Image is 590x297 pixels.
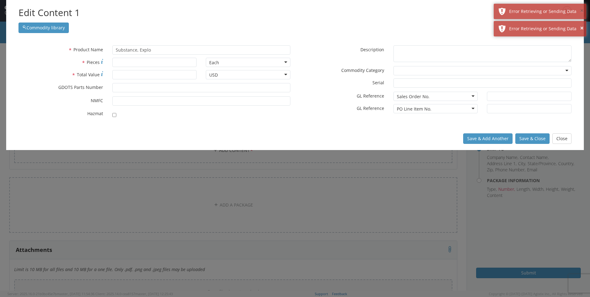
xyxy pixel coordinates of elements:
div: Error Retrieving or Sending Data [509,26,582,32]
h2: Edit Content 1 [19,6,571,19]
span: GL Reference [357,105,384,111]
span: Description [360,47,384,52]
span: GL Reference [357,93,384,99]
span: Product Name [73,47,103,52]
span: Serial [372,80,384,86]
button: Close [552,133,571,144]
span: NMFC [91,98,103,103]
span: GDOTS Parts Number [58,84,103,90]
button: Save & Add Another [463,133,513,144]
div: Sales Order No. [397,94,430,100]
button: × [580,6,584,15]
div: Error Retrieving or Sending Data [509,8,582,15]
span: Hazmat [87,111,103,116]
div: Each [209,60,219,66]
span: Commodity Category [341,67,384,73]
div: PO Line Item No. [397,106,431,112]
span: Pieces [87,59,100,65]
button: × [580,24,584,33]
span: Total Value [77,72,100,77]
button: Save & Close [515,133,550,144]
div: USD [209,72,218,78]
button: Commodity library [19,23,69,33]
